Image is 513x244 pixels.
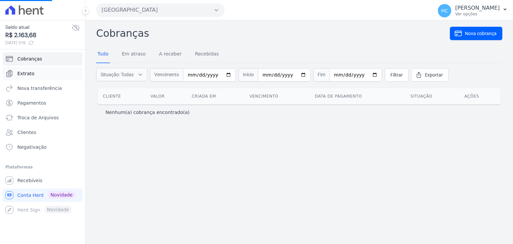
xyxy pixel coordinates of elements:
[145,88,186,104] th: Valor
[3,52,82,66] a: Cobranças
[5,40,72,46] span: [DATE] 11:19
[313,68,329,82] span: Fim
[101,71,134,78] span: Situação: Todas
[98,88,145,104] th: Cliente
[3,82,82,95] a: Nova transferência
[194,46,220,63] a: Recebidas
[150,68,183,82] span: Vencimento
[96,26,450,41] h2: Cobranças
[455,11,500,17] p: Ver opções
[5,24,72,31] span: Saldo atual
[3,111,82,124] a: Troca de Arquivos
[411,68,449,82] a: Exportar
[48,191,75,199] span: Novidade
[450,27,502,40] a: Nova cobrança
[17,177,42,184] span: Recebíveis
[459,88,501,104] th: Ações
[96,46,110,63] a: Tudo
[17,129,36,136] span: Clientes
[385,68,408,82] a: Filtrar
[17,100,46,106] span: Pagamentos
[186,88,244,104] th: Criada em
[106,109,190,116] p: Nenhum(a) cobrança encontrado(a)
[433,1,513,20] button: HC [PERSON_NAME] Ver opções
[310,88,405,104] th: Data de pagamento
[121,46,147,63] a: Em atraso
[96,68,147,81] button: Situação: Todas
[3,140,82,154] a: Negativação
[17,114,59,121] span: Troca de Arquivos
[17,192,44,199] span: Conta Hent
[3,67,82,80] a: Extrato
[17,55,42,62] span: Cobranças
[405,88,459,104] th: Situação
[3,174,82,187] a: Recebíveis
[3,96,82,110] a: Pagamentos
[5,163,80,171] div: Plataformas
[244,88,310,104] th: Vencimento
[465,30,497,37] span: Nova cobrança
[5,31,72,40] span: R$ 2.163,68
[3,126,82,139] a: Clientes
[17,144,47,150] span: Negativação
[390,72,403,78] span: Filtrar
[17,85,62,92] span: Nova transferência
[441,8,448,13] span: HC
[17,70,34,77] span: Extrato
[96,3,224,17] button: [GEOGRAPHIC_DATA]
[158,46,183,63] a: A receber
[425,72,443,78] span: Exportar
[3,189,82,202] a: Conta Hent Novidade
[5,52,80,217] nav: Sidebar
[238,68,258,82] span: Início
[455,5,500,11] p: [PERSON_NAME]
